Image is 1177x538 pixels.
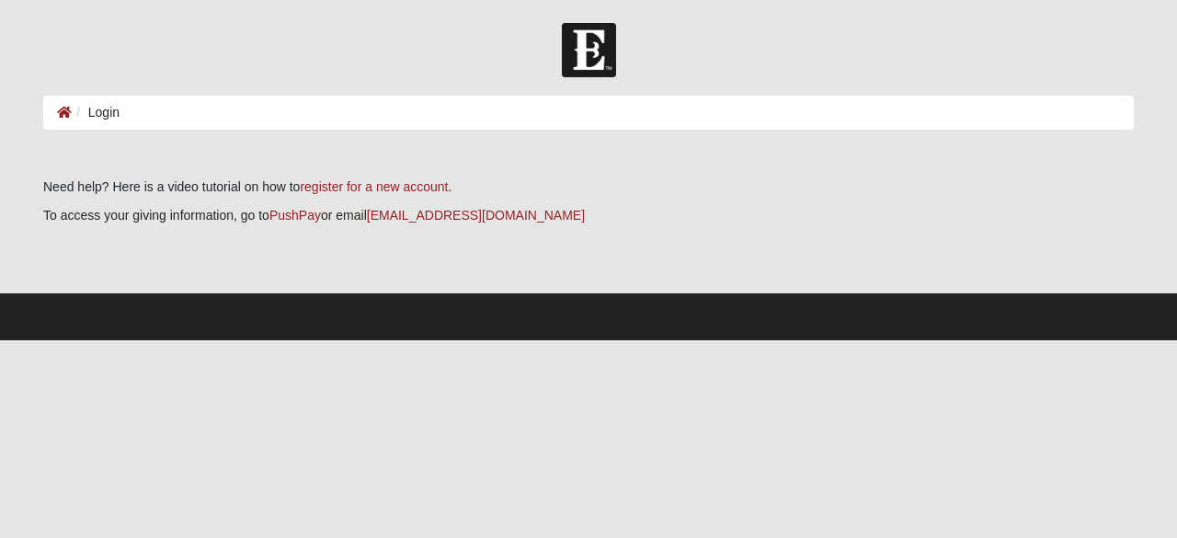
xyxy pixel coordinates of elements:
[72,103,120,122] li: Login
[562,23,616,77] img: Church of Eleven22 Logo
[367,208,585,223] a: [EMAIL_ADDRESS][DOMAIN_NAME]
[269,208,321,223] a: PushPay
[43,206,1134,225] p: To access your giving information, go to or email
[43,177,1134,197] p: Need help? Here is a video tutorial on how to .
[300,179,448,194] a: register for a new account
